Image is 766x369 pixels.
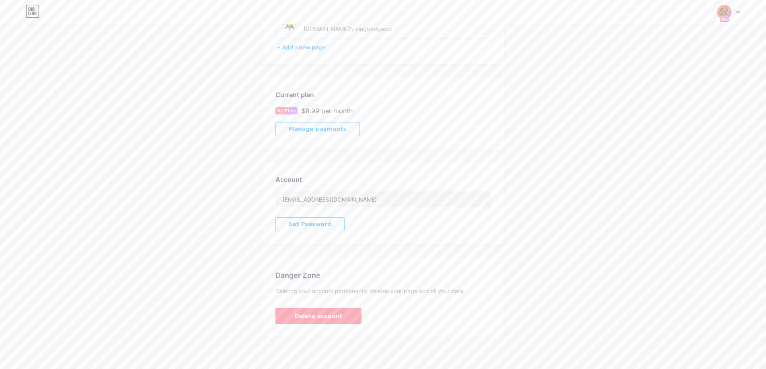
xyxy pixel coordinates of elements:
[277,43,491,51] div: + Add a new page
[275,122,360,136] button: Manage payments
[277,107,296,114] span: AI Plan
[275,217,345,231] button: Set Password
[304,24,392,33] div: [DOMAIN_NAME]/vikingtotogacor
[275,90,491,100] div: Current plan
[302,106,353,116] div: $8.99 per month
[717,4,732,20] img: viking toto
[289,126,347,133] span: Manage payments
[295,312,343,320] span: Delete account
[275,287,491,295] div: Deleting your account permanently deletes your page and all your data.
[275,270,491,281] div: Danger Zone
[276,191,491,207] input: Email
[289,221,332,228] span: Set Password
[275,175,491,184] div: Account
[275,308,362,324] button: Delete account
